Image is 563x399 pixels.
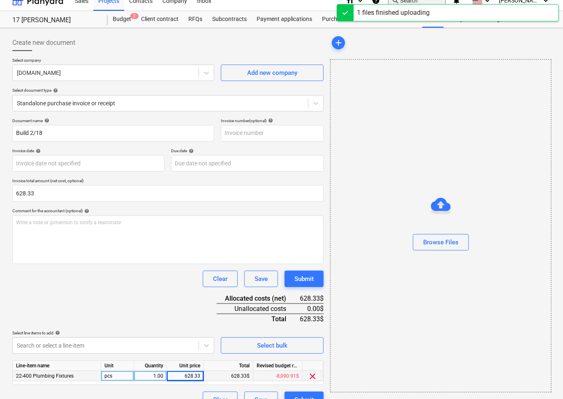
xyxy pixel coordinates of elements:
div: Quantity [134,361,167,371]
a: Budget2 [108,11,136,28]
a: Subcontracts [207,11,252,28]
input: Invoice total amount (net cost, optional) [12,185,324,202]
p: Invoice total amount (net cost, optional) [12,178,324,185]
div: Select document type [12,88,324,93]
div: 628.33$ [204,371,253,381]
button: Browse Files [413,234,469,251]
span: help [266,118,273,123]
div: Comment for the accountant (optional) [12,208,324,213]
div: Unit [101,361,134,371]
span: clear [308,371,318,381]
div: Invoice number (optional) [221,118,324,123]
div: Due date [171,148,323,153]
div: Allocated costs (net) [217,294,299,304]
span: help [51,88,58,93]
span: help [187,148,194,153]
div: Document name [12,118,214,123]
span: help [34,148,41,153]
div: Browse Files [330,59,551,392]
input: Invoice date not specified [12,155,164,172]
p: Select company [12,58,214,65]
div: 628.33$ [299,294,324,304]
button: Save [244,271,278,287]
div: 628.33$ [299,314,324,324]
div: Total [204,361,253,371]
div: 17 [PERSON_NAME] [12,16,98,25]
a: Client contract [136,11,183,28]
input: Invoice number [221,125,324,142]
div: Browse Files [423,237,459,248]
span: help [53,330,60,335]
div: Select line-items to add [12,330,214,336]
span: Create new document [12,38,75,48]
div: Clear [213,274,227,284]
iframe: Chat Widget [522,360,563,399]
div: 628.33 [170,371,200,381]
div: Save [255,274,268,284]
a: RFQs [183,11,207,28]
div: Unit price [167,361,204,371]
input: Due date not specified [171,155,323,172]
div: pcs [101,371,134,381]
span: help [43,118,49,123]
div: Add new company [247,67,297,78]
span: 2 [130,13,139,19]
div: Invoice date [12,148,164,153]
div: Line-item name [13,361,101,371]
div: 1 files finished uploading [357,8,430,18]
div: Submit [294,274,314,284]
div: 1.00 [137,371,163,381]
div: Budget [108,11,136,28]
a: Payment applications [252,11,317,28]
button: Select bulk [221,337,324,354]
button: Clear [203,271,238,287]
div: Unallocated costs [217,304,299,314]
a: Purchase orders [317,11,369,28]
div: 0.00$ [299,304,324,314]
input: Document name [12,125,214,142]
div: Select bulk [257,340,287,351]
span: add [334,38,343,48]
span: 22-400 Plumbing Fixtures [16,373,74,379]
div: -8,090.91$ [253,371,303,381]
span: help [83,209,89,213]
button: Add new company [221,65,324,81]
div: Total [217,314,299,324]
button: Submit [285,271,324,287]
div: Revised budget remaining [253,361,303,371]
